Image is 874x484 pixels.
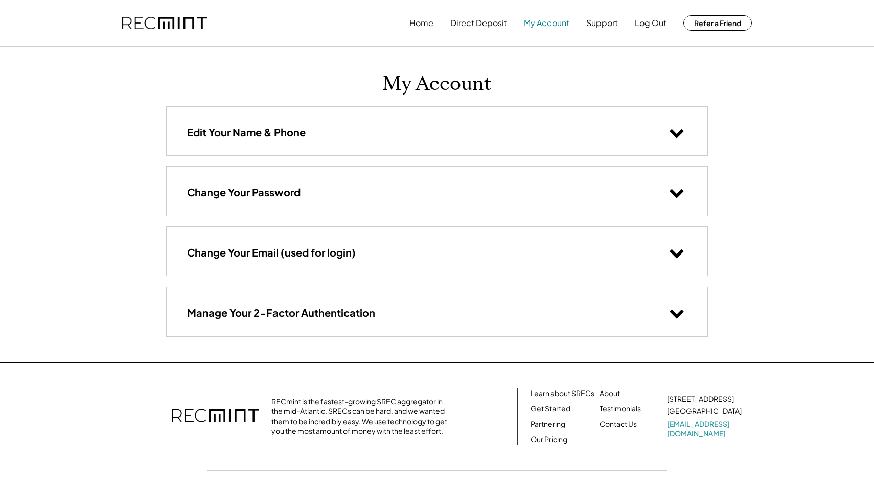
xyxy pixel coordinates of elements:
[600,419,637,429] a: Contact Us
[531,419,565,429] a: Partnering
[450,13,507,33] button: Direct Deposit
[187,306,375,319] h3: Manage Your 2-Factor Authentication
[531,434,567,445] a: Our Pricing
[271,397,453,436] div: RECmint is the fastest-growing SREC aggregator in the mid-Atlantic. SRECs can be hard, and we wan...
[187,186,301,199] h3: Change Your Password
[187,246,356,259] h3: Change Your Email (used for login)
[667,406,742,417] div: [GEOGRAPHIC_DATA]
[600,388,620,399] a: About
[667,394,734,404] div: [STREET_ADDRESS]
[172,399,259,434] img: recmint-logotype%403x.png
[382,72,492,96] h1: My Account
[409,13,433,33] button: Home
[667,419,744,439] a: [EMAIL_ADDRESS][DOMAIN_NAME]
[524,13,569,33] button: My Account
[600,404,641,414] a: Testimonials
[635,13,666,33] button: Log Out
[531,404,570,414] a: Get Started
[586,13,618,33] button: Support
[683,15,752,31] button: Refer a Friend
[122,17,207,30] img: recmint-logotype%403x.png
[531,388,594,399] a: Learn about SRECs
[187,126,306,139] h3: Edit Your Name & Phone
